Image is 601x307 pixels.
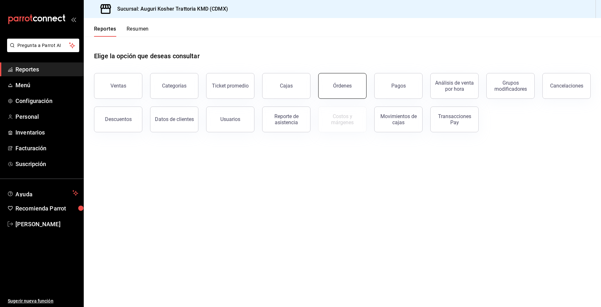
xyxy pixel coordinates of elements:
span: Inventarios [15,128,78,137]
span: Facturación [15,144,78,153]
div: Usuarios [220,116,240,122]
button: Reporte de asistencia [262,107,310,132]
div: Transacciones Pay [434,113,474,126]
button: Pregunta a Parrot AI [7,39,79,52]
div: Análisis de venta por hora [434,80,474,92]
button: open_drawer_menu [71,17,76,22]
div: Cajas [280,83,293,89]
div: Categorías [162,83,186,89]
div: Costos y márgenes [322,113,362,126]
span: Recomienda Parrot [15,204,78,213]
button: Ticket promedio [206,73,254,99]
div: Ticket promedio [212,83,249,89]
button: Contrata inventarios para ver este reporte [318,107,367,132]
span: Menú [15,81,78,89]
h3: Sucursal: Auguri Kosher Trattoria KMD (CDMX) [112,5,228,13]
button: Transacciones Pay [430,107,479,132]
button: Análisis de venta por hora [430,73,479,99]
a: Pregunta a Parrot AI [5,47,79,53]
button: Descuentos [94,107,142,132]
button: Usuarios [206,107,254,132]
span: Ayuda [15,189,70,197]
h1: Elige la opción que deseas consultar [94,51,200,61]
span: Configuración [15,97,78,105]
button: Cajas [262,73,310,99]
span: Pregunta a Parrot AI [17,42,69,49]
div: Grupos modificadores [491,80,530,92]
div: Reporte de asistencia [266,113,306,126]
button: Cancelaciones [542,73,591,99]
div: Cancelaciones [550,83,583,89]
span: Personal [15,112,78,121]
span: Sugerir nueva función [8,298,78,304]
span: Suscripción [15,160,78,168]
button: Pagos [374,73,423,99]
button: Movimientos de cajas [374,107,423,132]
button: Datos de clientes [150,107,198,132]
button: Órdenes [318,73,367,99]
button: Reportes [94,26,116,37]
button: Categorías [150,73,198,99]
span: Reportes [15,65,78,74]
div: navigation tabs [94,26,149,37]
div: Órdenes [333,83,352,89]
div: Datos de clientes [155,116,194,122]
div: Descuentos [105,116,132,122]
button: Resumen [127,26,149,37]
div: Movimientos de cajas [378,113,418,126]
button: Grupos modificadores [486,73,535,99]
span: [PERSON_NAME] [15,220,78,228]
button: Ventas [94,73,142,99]
div: Pagos [391,83,406,89]
div: Ventas [110,83,126,89]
